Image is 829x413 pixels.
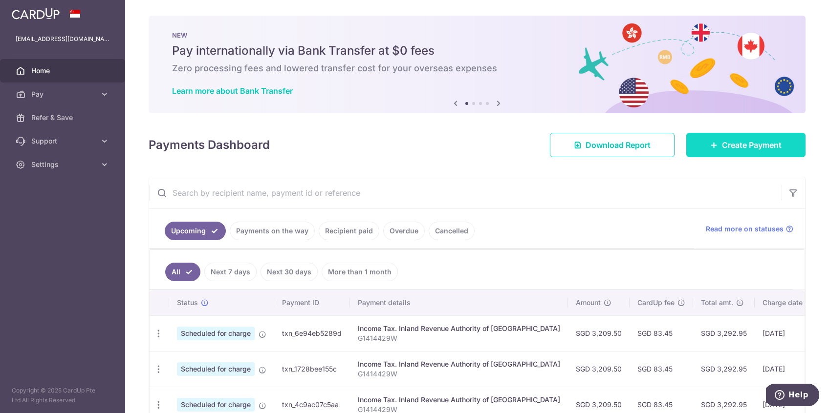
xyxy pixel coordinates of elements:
td: SGD 3,292.95 [693,315,755,351]
td: SGD 83.45 [630,315,693,351]
span: Help [22,7,43,16]
span: Amount [576,298,601,308]
div: Income Tax. Inland Revenue Authority of [GEOGRAPHIC_DATA] [358,324,560,333]
a: Next 7 days [204,263,257,281]
td: SGD 3,209.50 [568,315,630,351]
th: Payment ID [274,290,350,315]
a: Next 30 days [261,263,318,281]
span: Pay [31,89,96,99]
p: NEW [172,31,782,39]
a: Cancelled [429,222,475,240]
td: SGD 83.45 [630,351,693,387]
span: Total amt. [701,298,733,308]
p: [EMAIL_ADDRESS][DOMAIN_NAME] [16,34,109,44]
a: Overdue [383,222,425,240]
span: Charge date [763,298,803,308]
td: SGD 3,209.50 [568,351,630,387]
a: Learn more about Bank Transfer [172,86,293,96]
h4: Payments Dashboard [149,136,270,154]
span: Create Payment [722,139,782,151]
a: Download Report [550,133,675,157]
td: SGD 3,292.95 [693,351,755,387]
a: More than 1 month [322,263,398,281]
span: Scheduled for charge [177,362,255,376]
td: txn_6e94eb5289d [274,315,350,351]
img: Bank transfer banner [149,16,806,113]
td: [DATE] [755,315,821,351]
span: Refer & Save [31,113,96,123]
span: CardUp fee [637,298,675,308]
span: Scheduled for charge [177,327,255,340]
a: Payments on the way [230,222,315,240]
th: Payment details [350,290,568,315]
img: CardUp [12,8,60,20]
span: Home [31,66,96,76]
a: Create Payment [686,133,806,157]
h5: Pay internationally via Bank Transfer at $0 fees [172,43,782,59]
span: Scheduled for charge [177,398,255,412]
span: Read more on statuses [706,224,784,234]
span: Status [177,298,198,308]
td: [DATE] [755,351,821,387]
span: Support [31,136,96,146]
a: All [165,263,200,281]
input: Search by recipient name, payment id or reference [149,177,782,208]
span: Download Report [586,139,651,151]
a: Recipient paid [319,222,379,240]
p: G1414429W [358,369,560,379]
p: G1414429W [358,333,560,343]
td: txn_1728bee155c [274,351,350,387]
iframe: Opens a widget where you can find more information [766,384,819,408]
div: Income Tax. Inland Revenue Authority of [GEOGRAPHIC_DATA] [358,359,560,369]
a: Upcoming [165,222,226,240]
div: Income Tax. Inland Revenue Authority of [GEOGRAPHIC_DATA] [358,395,560,405]
span: Settings [31,160,96,169]
a: Read more on statuses [706,224,793,234]
h6: Zero processing fees and lowered transfer cost for your overseas expenses [172,62,782,74]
